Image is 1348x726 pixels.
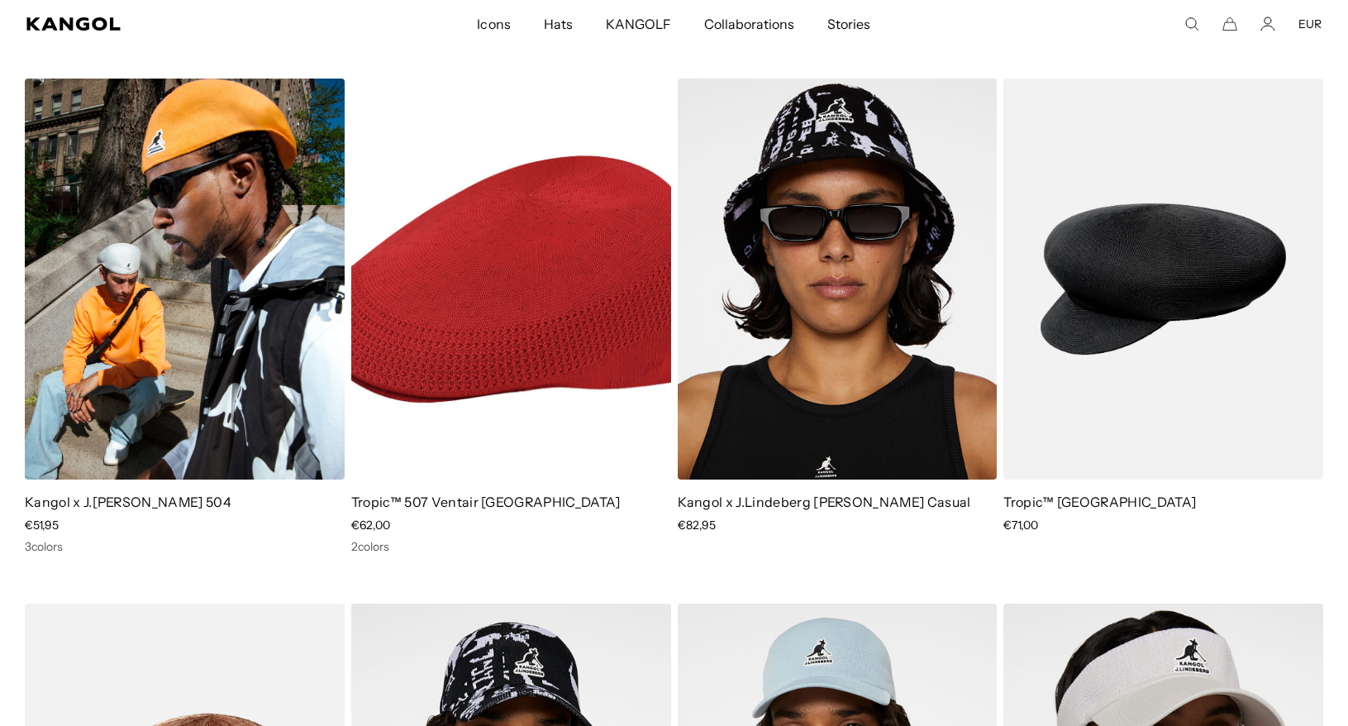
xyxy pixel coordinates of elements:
[678,79,998,480] img: Kangol x J.Lindeberg Scarlett Jacquard Casual
[1298,17,1322,31] button: EUR
[351,494,621,510] a: Tropic™ 507 Ventair [GEOGRAPHIC_DATA]
[25,539,345,554] div: 3 colors
[1260,17,1275,31] a: Account
[351,539,671,554] div: 2 colors
[1222,17,1237,31] button: Cart
[351,518,390,533] span: €62,00
[351,79,671,480] img: Tropic™ 507 Ventair USA
[1184,17,1199,31] summary: Search here
[26,17,316,31] a: Kangol
[25,494,231,510] a: Kangol x J.[PERSON_NAME] 504
[1003,494,1196,510] a: Tropic™ [GEOGRAPHIC_DATA]
[678,494,971,510] a: Kangol x J.Lindeberg [PERSON_NAME] Casual
[25,518,59,533] span: €51,95
[1003,79,1323,480] img: Tropic™ Halifax
[678,518,716,533] span: €82,95
[25,79,345,480] img: Kangol x J.Lindeberg Douglas 504
[1003,518,1038,533] span: €71,00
